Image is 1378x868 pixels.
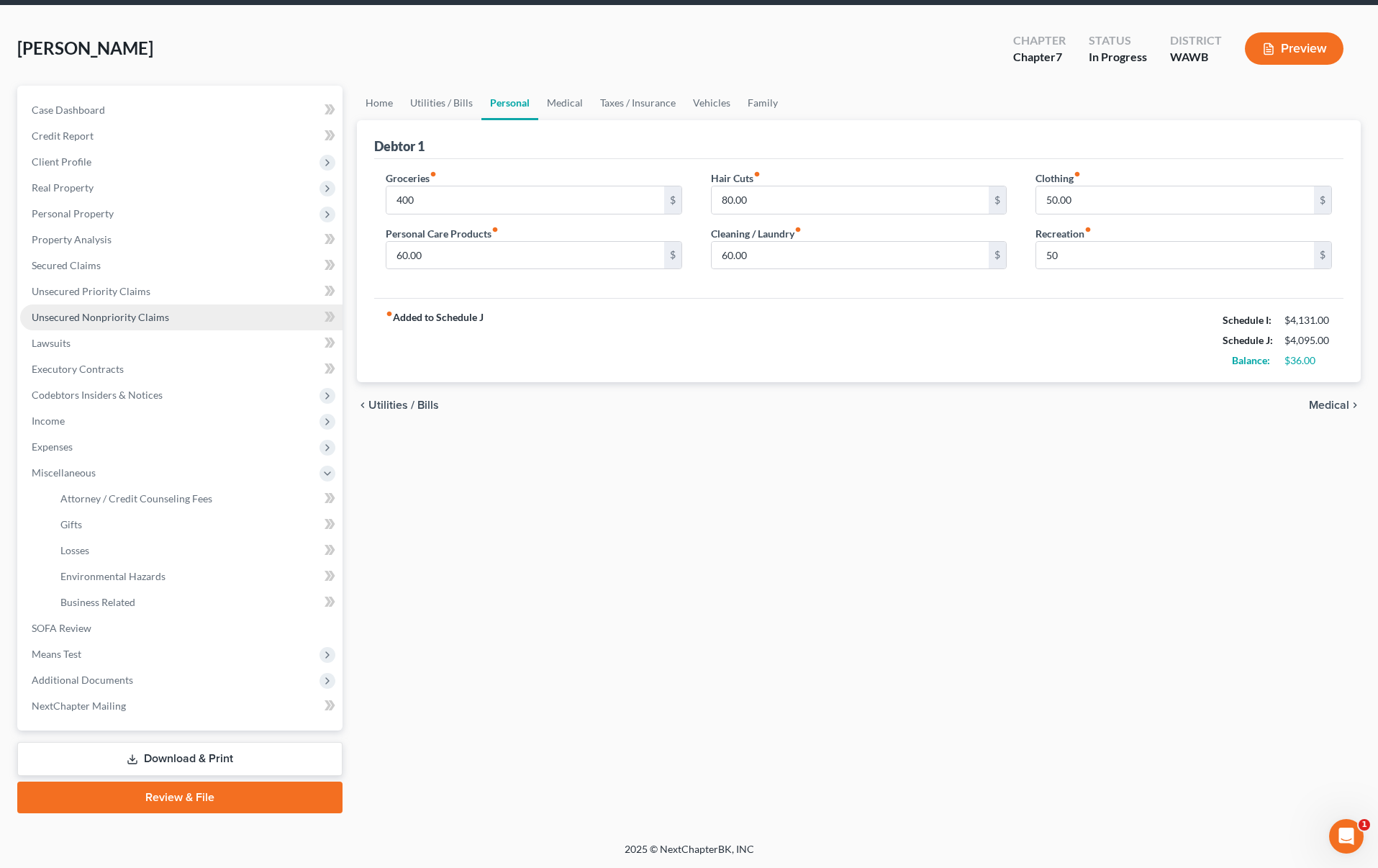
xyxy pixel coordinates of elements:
span: Unsecured Priority Claims [32,285,150,297]
div: $ [664,242,681,269]
div: $ [1314,186,1331,214]
span: Lawsuits [32,337,71,349]
i: chevron_left [357,399,368,411]
label: Clothing [1035,171,1081,186]
span: Expenses [32,440,73,453]
a: Family [739,86,787,120]
span: Miscellaneous [32,466,96,479]
span: Additional Documents [32,674,133,686]
i: chevron_right [1349,399,1361,411]
a: Environmental Hazards [49,564,343,589]
span: Medical [1309,399,1349,411]
button: chevron_left Utilities / Bills [357,399,439,411]
span: [PERSON_NAME] [17,37,153,58]
span: Environmental Hazards [60,570,166,582]
a: Personal [481,86,538,120]
input: -- [712,242,989,269]
div: Status [1089,32,1147,49]
button: Medical chevron_right [1309,399,1361,411]
strong: Schedule I: [1223,314,1272,326]
input: -- [1036,242,1314,269]
a: Medical [538,86,591,120]
i: fiber_manual_record [491,226,499,233]
span: Secured Claims [32,259,101,271]
span: 1 [1359,819,1370,831]
span: Real Property [32,181,94,194]
a: Executory Contracts [20,356,343,382]
div: $ [1314,242,1331,269]
i: fiber_manual_record [430,171,437,178]
span: Unsecured Nonpriority Claims [32,311,169,323]
span: Executory Contracts [32,363,124,375]
span: Property Analysis [32,233,112,245]
span: SOFA Review [32,622,91,634]
a: Gifts [49,512,343,538]
div: $4,095.00 [1284,333,1332,348]
label: Recreation [1035,226,1092,241]
a: SOFA Review [20,615,343,641]
span: Means Test [32,648,81,660]
span: Client Profile [32,155,91,168]
div: Debtor 1 [374,137,425,155]
a: Unsecured Priority Claims [20,279,343,304]
span: Gifts [60,518,82,530]
a: Case Dashboard [20,97,343,123]
div: $ [989,242,1006,269]
div: $36.00 [1284,353,1332,368]
input: -- [1036,186,1314,214]
a: Attorney / Credit Counseling Fees [49,486,343,512]
div: $ [989,186,1006,214]
span: Utilities / Bills [368,399,439,411]
a: Download & Print [17,742,343,776]
input: -- [712,186,989,214]
i: fiber_manual_record [1074,171,1081,178]
div: Chapter [1013,49,1066,65]
button: Preview [1245,32,1343,65]
i: fiber_manual_record [386,310,393,317]
i: fiber_manual_record [753,171,761,178]
span: Losses [60,544,89,556]
span: Case Dashboard [32,104,105,116]
a: Home [357,86,402,120]
span: Business Related [60,596,135,608]
a: Losses [49,538,343,564]
a: Review & File [17,782,343,813]
a: Taxes / Insurance [591,86,684,120]
span: Income [32,415,65,427]
div: $ [664,186,681,214]
a: Utilities / Bills [402,86,481,120]
span: 7 [1056,50,1062,63]
a: Credit Report [20,123,343,149]
a: Secured Claims [20,253,343,279]
input: -- [386,242,664,269]
label: Hair Cuts [711,171,761,186]
a: Unsecured Nonpriority Claims [20,304,343,330]
i: fiber_manual_record [794,226,802,233]
i: fiber_manual_record [1084,226,1092,233]
div: Chapter [1013,32,1066,49]
span: Codebtors Insiders & Notices [32,389,163,401]
span: Attorney / Credit Counseling Fees [60,492,212,505]
span: NextChapter Mailing [32,700,126,712]
label: Groceries [386,171,437,186]
strong: Balance: [1232,354,1270,366]
div: WAWB [1170,49,1222,65]
iframe: Intercom live chat [1329,819,1364,854]
div: District [1170,32,1222,49]
div: $4,131.00 [1284,313,1332,327]
span: Credit Report [32,130,94,142]
a: Lawsuits [20,330,343,356]
input: -- [386,186,664,214]
label: Cleaning / Laundry [711,226,802,241]
a: NextChapter Mailing [20,693,343,719]
strong: Schedule J: [1223,334,1273,346]
label: Personal Care Products [386,226,499,241]
a: Vehicles [684,86,739,120]
a: Business Related [49,589,343,615]
div: 2025 © NextChapterBK, INC [279,842,1100,868]
div: In Progress [1089,49,1147,65]
a: Property Analysis [20,227,343,253]
span: Personal Property [32,207,114,220]
strong: Added to Schedule J [386,310,484,371]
